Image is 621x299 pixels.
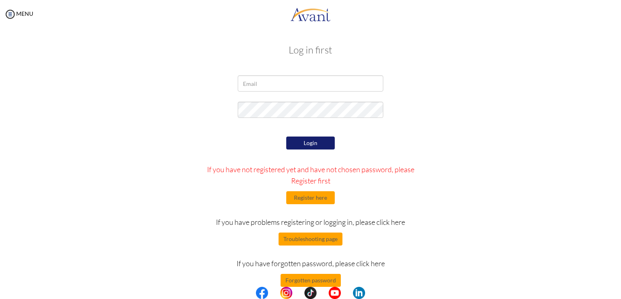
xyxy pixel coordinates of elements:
button: Forgotten password [281,274,341,287]
p: If you have not registered yet and have not chosen password, please Register first [199,164,423,186]
img: icon-menu.png [4,8,16,20]
a: MENU [4,10,33,17]
input: Email [238,75,383,92]
img: blank.png [292,287,304,299]
button: Login [286,137,335,149]
img: in.png [280,287,292,299]
img: blank.png [268,287,280,299]
img: fb.png [256,287,268,299]
img: yt.png [329,287,341,299]
img: blank.png [317,287,329,299]
button: Register here [286,191,335,204]
img: blank.png [341,287,353,299]
h3: Log in first [80,45,541,55]
p: If you have forgotten password, please click here [199,258,423,269]
img: logo.png [290,2,331,26]
p: If you have problems registering or logging in, please click here [199,216,423,228]
img: tt.png [304,287,317,299]
button: Troubleshooting page [279,233,342,246]
img: li.png [353,287,365,299]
